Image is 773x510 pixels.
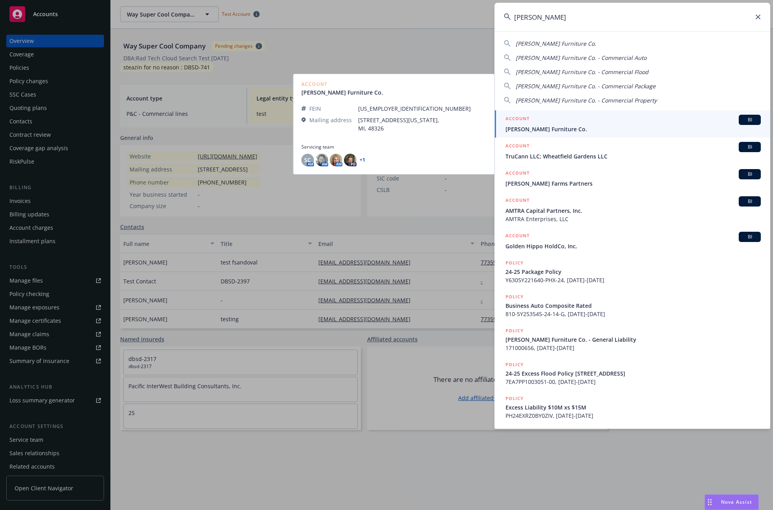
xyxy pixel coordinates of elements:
h5: POLICY [505,395,524,402]
span: [PERSON_NAME] Furniture Co. - Commercial Flood [516,68,649,76]
h5: ACCOUNT [505,232,530,241]
a: POLICY24-25 Package PolicyY6305Y221640-PHX-24, [DATE]-[DATE] [494,255,770,289]
span: Y6305Y221640-PHX-24, [DATE]-[DATE] [505,276,761,284]
span: BI [742,171,758,178]
h5: POLICY [505,361,524,369]
a: ACCOUNTBIGolden Hippo HoldCo, Inc. [494,227,770,255]
input: Search... [494,3,770,31]
span: BI [742,233,758,240]
a: POLICYBusiness Auto Composite Rated810-5Y253545-24-14-G, [DATE]-[DATE] [494,289,770,322]
a: ACCOUNTBITruCann LLC; Wheatfield Gardens LLC [494,138,770,165]
span: AMTRA Capital Partners, Inc. [505,207,761,215]
span: [PERSON_NAME] Furniture Co. - Commercial Package [516,82,656,90]
span: BI [742,143,758,151]
h5: ACCOUNT [505,142,530,151]
span: TruCann LLC; Wheatfield Gardens LLC [505,152,761,160]
h5: ACCOUNT [505,169,530,179]
a: POLICYExcess Liability $10M xs $15MPH24EXRZ0BY0ZIV, [DATE]-[DATE] [494,390,770,424]
span: Excess Liability $10M xs $15M [505,403,761,411]
span: [PERSON_NAME] Furniture Co. - General Liability [505,335,761,344]
span: AMTRA Enterprises, LLC [505,215,761,223]
span: [PERSON_NAME] Furniture Co. [516,40,596,47]
span: 24-25 Excess Flood Policy [STREET_ADDRESS] [505,369,761,378]
h5: POLICY [505,293,524,301]
span: [PERSON_NAME] Furniture Co. [505,125,761,133]
span: BI [742,198,758,205]
span: Nova Assist [721,499,752,505]
div: Drag to move [705,495,715,510]
span: 171000656, [DATE]-[DATE] [505,344,761,352]
span: [PERSON_NAME] Furniture Co. - Commercial Auto [516,54,647,61]
h5: ACCOUNT [505,196,530,206]
a: ACCOUNTBIAMTRA Capital Partners, Inc.AMTRA Enterprises, LLC [494,192,770,227]
span: Golden Hippo HoldCo, Inc. [505,242,761,250]
h5: POLICY [505,327,524,335]
span: 24-25 Package Policy [505,268,761,276]
span: 7EA7PP1003051-00, [DATE]-[DATE] [505,378,761,386]
h5: POLICY [505,259,524,267]
span: [PERSON_NAME] Farms Partners [505,179,761,188]
span: BI [742,116,758,123]
h5: ACCOUNT [505,115,530,124]
a: ACCOUNTBI[PERSON_NAME] Furniture Co. [494,110,770,138]
a: POLICY24-25 Excess Flood Policy [STREET_ADDRESS]7EA7PP1003051-00, [DATE]-[DATE] [494,356,770,390]
span: PH24EXRZ0BY0ZIV, [DATE]-[DATE] [505,411,761,420]
span: [PERSON_NAME] Furniture Co. - Commercial Property [516,97,657,104]
a: POLICY[PERSON_NAME] Furniture Co. - General Liability171000656, [DATE]-[DATE] [494,322,770,356]
a: ACCOUNTBI[PERSON_NAME] Farms Partners [494,165,770,192]
button: Nova Assist [704,494,759,510]
span: Business Auto Composite Rated [505,302,761,310]
span: 810-5Y253545-24-14-G, [DATE]-[DATE] [505,310,761,318]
